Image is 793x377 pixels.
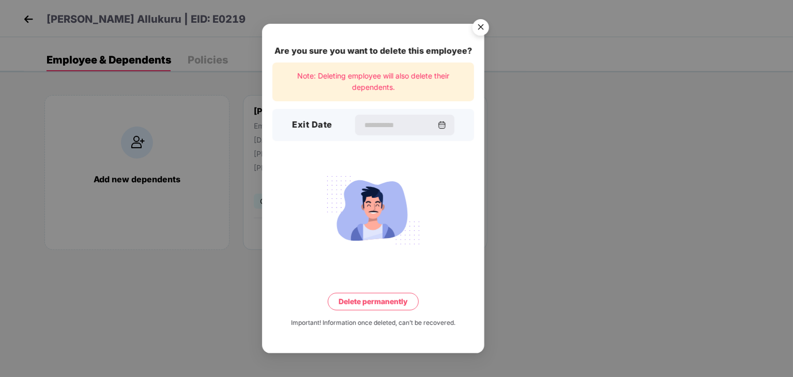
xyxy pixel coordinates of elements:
button: Close [466,14,494,42]
div: Important! Information once deleted, can’t be recovered. [291,318,455,327]
img: svg+xml;base64,PHN2ZyB4bWxucz0iaHR0cDovL3d3dy53My5vcmcvMjAwMC9zdmciIHdpZHRoPSIyMjQiIGhlaWdodD0iMT... [315,169,431,250]
img: svg+xml;base64,PHN2ZyBpZD0iQ2FsZW5kYXItMzJ4MzIiIHhtbG5zPSJodHRwOi8vd3d3LnczLm9yZy8yMDAwL3N2ZyIgd2... [438,121,446,129]
button: Delete permanently [328,292,419,310]
h3: Exit Date [292,118,332,132]
img: svg+xml;base64,PHN2ZyB4bWxucz0iaHR0cDovL3d3dy53My5vcmcvMjAwMC9zdmciIHdpZHRoPSI1NiIgaGVpZ2h0PSI1Ni... [466,14,495,43]
div: Are you sure you want to delete this employee? [272,44,474,57]
div: Note: Deleting employee will also delete their dependents. [272,62,474,101]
